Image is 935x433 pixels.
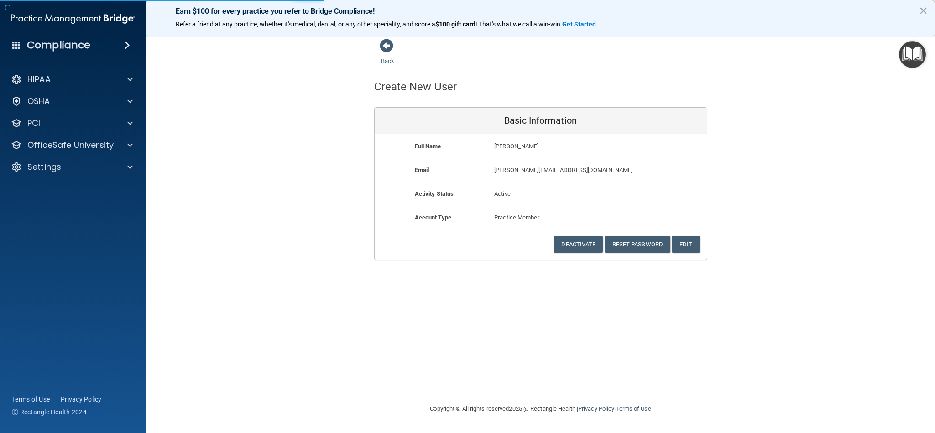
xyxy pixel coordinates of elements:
button: Edit [672,236,700,253]
p: [PERSON_NAME] [494,141,640,152]
a: Get Started [562,21,597,28]
p: OSHA [27,96,50,107]
p: OfficeSafe University [27,140,114,151]
div: Basic Information [375,108,707,134]
a: Privacy Policy [578,405,614,412]
button: Deactivate [554,236,603,253]
a: Back [381,47,394,64]
button: Reset Password [605,236,670,253]
a: PCI [11,118,133,129]
h4: Create New User [374,81,457,93]
a: Terms of Use [12,395,50,404]
p: Practice Member [494,212,587,223]
a: Terms of Use [616,405,651,412]
div: Copyright © All rights reserved 2025 @ Rectangle Health | | [374,394,707,423]
b: Email [415,167,429,173]
img: PMB logo [11,10,135,28]
strong: Get Started [562,21,596,28]
a: HIPAA [11,74,133,85]
a: OSHA [11,96,133,107]
h4: Compliance [27,39,90,52]
button: Close [919,3,928,18]
a: OfficeSafe University [11,140,133,151]
a: Privacy Policy [61,395,102,404]
button: Open Resource Center [899,41,926,68]
p: Earn $100 for every practice you refer to Bridge Compliance! [176,7,905,16]
b: Account Type [415,214,451,221]
span: Ⓒ Rectangle Health 2024 [12,407,87,417]
p: Active [494,188,587,199]
p: Settings [27,162,61,172]
p: PCI [27,118,40,129]
span: Refer a friend at any practice, whether it's medical, dental, or any other speciality, and score a [176,21,435,28]
iframe: Drift Widget Chat Controller [778,369,924,405]
b: Activity Status [415,190,454,197]
a: Settings [11,162,133,172]
strong: $100 gift card [435,21,475,28]
b: Full Name [415,143,441,150]
p: HIPAA [27,74,51,85]
span: ! That's what we call a win-win. [475,21,562,28]
p: [PERSON_NAME][EMAIL_ADDRESS][DOMAIN_NAME] [494,165,640,176]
